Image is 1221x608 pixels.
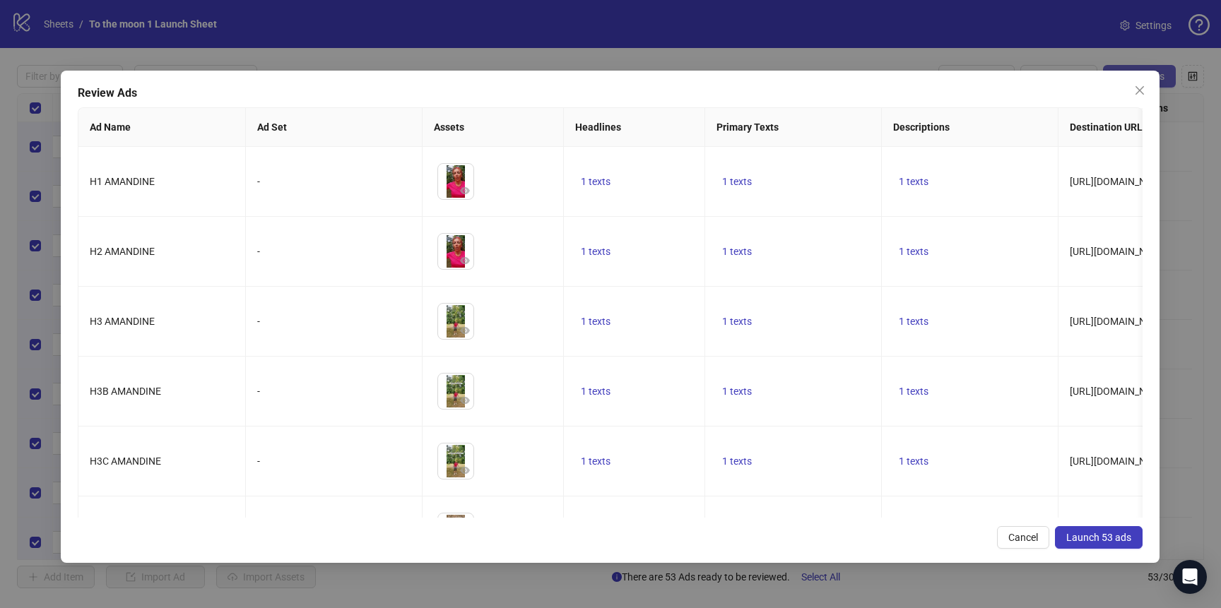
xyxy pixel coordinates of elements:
span: [URL][DOMAIN_NAME] [1070,455,1169,467]
button: 1 texts [893,173,934,190]
span: eye [460,326,470,335]
button: 1 texts [716,173,757,190]
th: Ad Set [246,108,423,147]
div: Review Ads [78,85,1143,102]
button: 1 texts [575,453,616,470]
th: Primary Texts [705,108,882,147]
span: 1 texts [722,455,752,467]
button: Preview [456,462,473,479]
img: Asset 1 [438,164,473,199]
span: eye [460,256,470,266]
button: 1 texts [716,243,757,260]
span: 1 texts [581,455,610,467]
span: 1 texts [581,316,610,327]
img: Asset 1 [438,304,473,339]
span: [URL][DOMAIN_NAME] [1070,246,1169,257]
button: 1 texts [575,383,616,400]
button: 1 texts [575,313,616,330]
span: [URL][DOMAIN_NAME] [1070,386,1169,397]
th: Headlines [564,108,705,147]
span: close [1135,85,1146,96]
button: Preview [456,322,473,339]
div: - [257,314,411,329]
span: 1 texts [722,176,752,187]
div: - [257,453,411,469]
button: Launch 53 ads [1056,526,1143,549]
button: 1 texts [893,383,934,400]
span: eye [460,395,470,405]
span: 1 texts [581,176,610,187]
span: H3 AMANDINE [90,316,155,327]
th: Assets [423,108,564,147]
div: - [257,383,411,399]
img: Asset 1 [438,513,473,549]
button: Preview [456,392,473,409]
img: Asset 1 [438,234,473,269]
button: 1 texts [716,313,757,330]
img: Asset 1 [438,443,473,479]
span: H3B AMANDINE [90,386,161,397]
span: H1 AMANDINE [90,176,155,187]
button: Close [1129,79,1152,102]
button: 1 texts [893,313,934,330]
button: 1 texts [716,453,757,470]
span: 1 texts [581,246,610,257]
button: 1 texts [893,453,934,470]
span: [URL][DOMAIN_NAME] [1070,316,1169,327]
span: [URL][DOMAIN_NAME] [1070,176,1169,187]
span: 1 texts [722,316,752,327]
span: Cancel [1009,532,1039,543]
span: 1 texts [581,386,610,397]
th: Ad Name [78,108,246,147]
span: H3C AMANDINE [90,455,161,467]
div: - [257,174,411,189]
span: 1 texts [899,246,928,257]
button: 1 texts [575,243,616,260]
span: H2 AMANDINE [90,246,155,257]
span: 1 texts [899,455,928,467]
span: Launch 53 ads [1067,532,1132,543]
button: 1 texts [893,243,934,260]
span: eye [460,186,470,196]
span: 1 texts [722,386,752,397]
button: 1 texts [575,173,616,190]
img: Asset 1 [438,374,473,409]
span: eye [460,465,470,475]
div: Open Intercom Messenger [1173,560,1207,594]
span: 1 texts [899,386,928,397]
span: 1 texts [899,176,928,187]
button: Preview [456,252,473,269]
span: 1 texts [899,316,928,327]
th: Descriptions [882,108,1058,147]
button: Cancel [998,526,1050,549]
button: 1 texts [716,383,757,400]
div: - [257,244,411,259]
span: 1 texts [722,246,752,257]
button: Preview [456,182,473,199]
